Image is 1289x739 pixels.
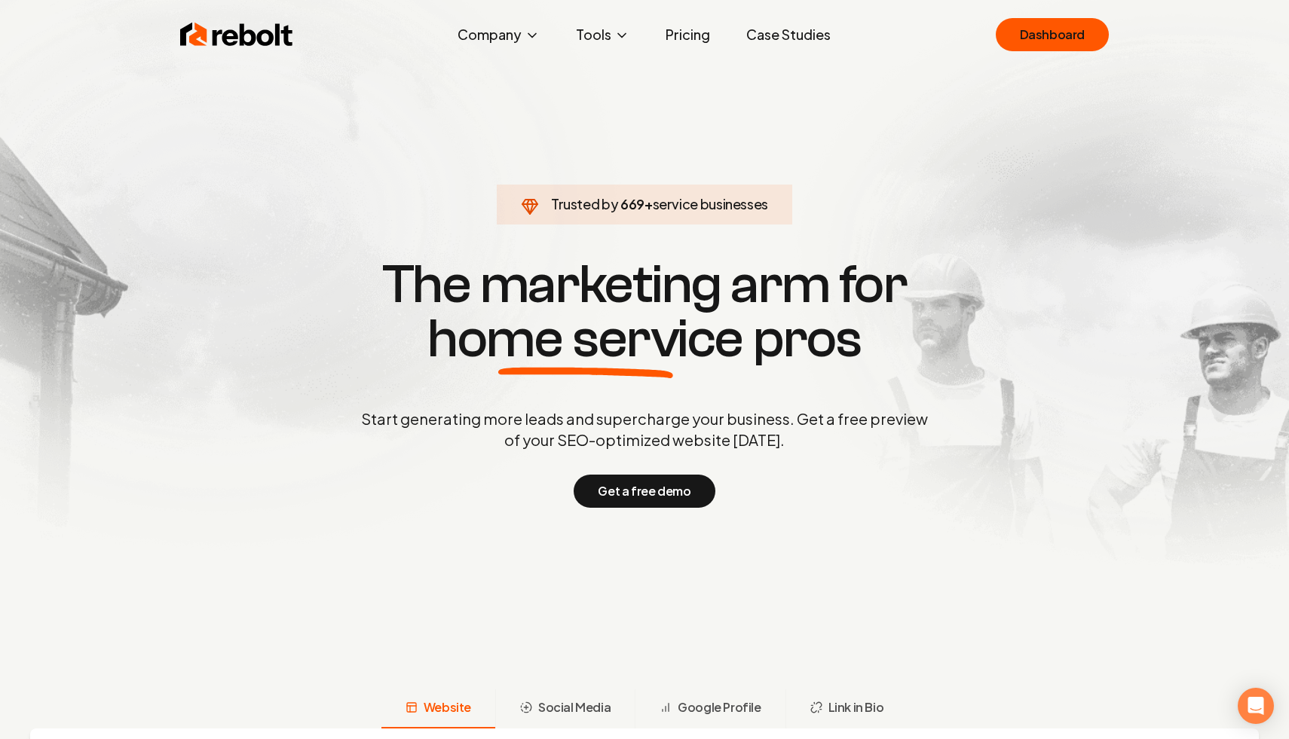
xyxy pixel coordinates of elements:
[424,698,471,716] span: Website
[635,689,785,728] button: Google Profile
[564,20,641,50] button: Tools
[654,20,722,50] a: Pricing
[828,698,884,716] span: Link in Bio
[1238,688,1274,724] div: Open Intercom Messenger
[551,195,618,212] span: Trusted by
[283,258,1006,366] h1: The marketing arm for pros
[996,18,1109,51] a: Dashboard
[678,698,761,716] span: Google Profile
[644,195,653,212] span: +
[180,20,293,50] img: Rebolt Logo
[427,312,743,366] span: home service
[574,475,715,508] button: Get a free demo
[734,20,843,50] a: Case Studies
[538,698,611,716] span: Social Media
[620,194,644,215] span: 669
[495,689,635,728] button: Social Media
[445,20,552,50] button: Company
[785,689,908,728] button: Link in Bio
[358,408,931,450] p: Start generating more leads and supercharge your business. Get a free preview of your SEO-optimiz...
[381,689,495,728] button: Website
[653,195,769,212] span: service businesses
